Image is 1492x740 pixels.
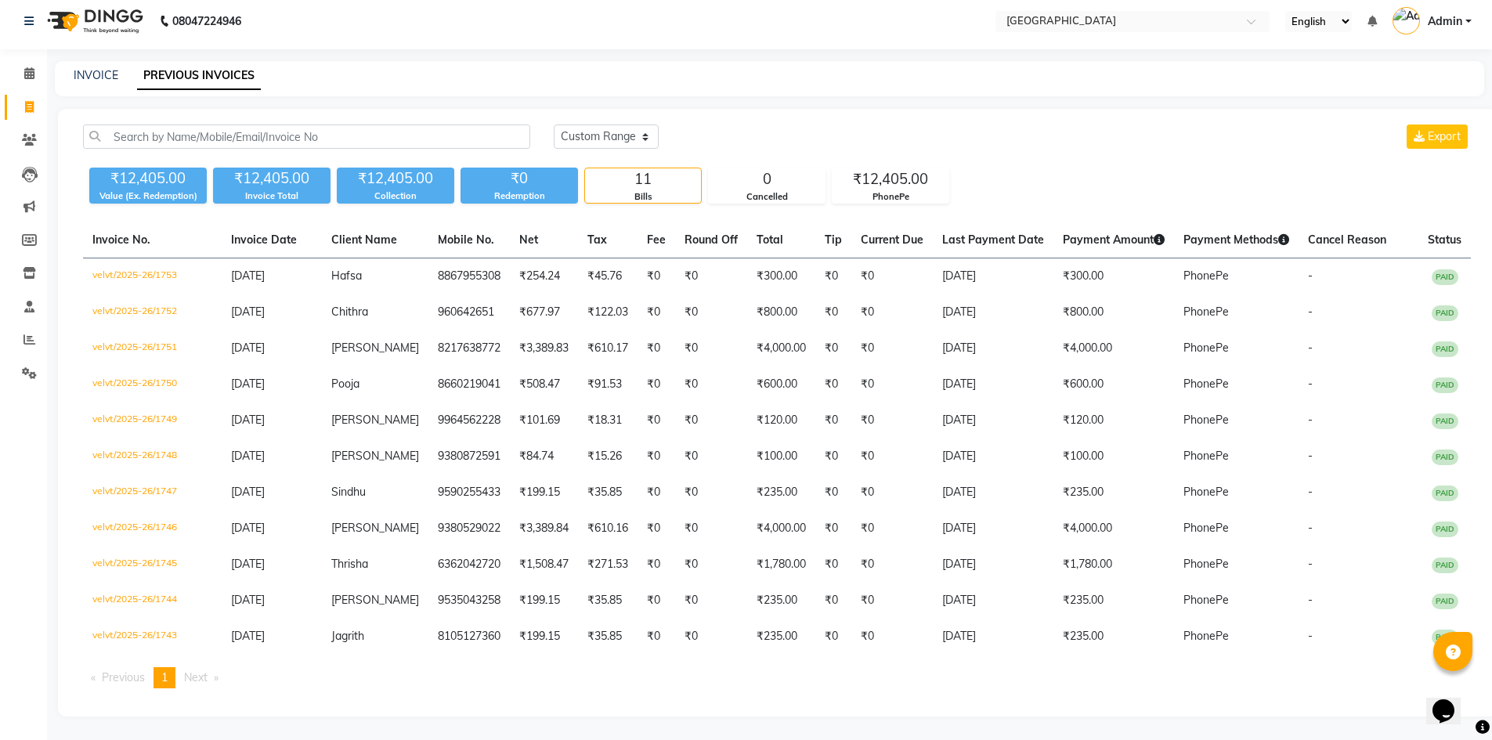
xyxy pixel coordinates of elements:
button: Export [1407,125,1468,149]
td: ₹800.00 [747,294,815,330]
span: - [1308,593,1313,607]
td: ₹1,780.00 [1053,547,1174,583]
td: ₹0 [638,583,675,619]
div: Cancelled [709,190,825,204]
td: ₹84.74 [510,439,578,475]
td: ₹235.00 [1053,475,1174,511]
td: ₹0 [675,619,747,655]
td: ₹0 [815,583,851,619]
td: 8217638772 [428,330,510,366]
span: Sindhu [331,485,366,499]
td: ₹600.00 [1053,366,1174,402]
td: ₹0 [851,511,933,547]
td: ₹0 [638,258,675,295]
span: Fee [647,233,666,247]
td: ₹0 [638,294,675,330]
span: - [1308,629,1313,643]
span: PAID [1432,486,1458,501]
span: PhonePe [1183,269,1229,283]
span: PhonePe [1183,413,1229,427]
div: ₹12,405.00 [213,168,331,190]
span: Hafsa [331,269,362,283]
td: ₹271.53 [578,547,638,583]
td: ₹0 [851,330,933,366]
td: ₹0 [675,402,747,439]
td: ₹0 [638,330,675,366]
span: Cancel Reason [1308,233,1386,247]
td: ₹101.69 [510,402,578,439]
nav: Pagination [83,667,1471,688]
td: ₹235.00 [1053,583,1174,619]
td: [DATE] [933,294,1053,330]
span: Admin [1428,13,1462,30]
td: ₹0 [815,619,851,655]
span: PhonePe [1183,449,1229,463]
div: ₹12,405.00 [89,168,207,190]
td: ₹0 [675,439,747,475]
td: ₹122.03 [578,294,638,330]
span: - [1308,341,1313,355]
span: PhonePe [1183,557,1229,571]
div: Bills [585,190,701,204]
span: [DATE] [231,269,265,283]
td: 9380872591 [428,439,510,475]
span: PAID [1432,269,1458,285]
td: 9535043258 [428,583,510,619]
td: 9380529022 [428,511,510,547]
td: velvt/2025-26/1753 [83,258,222,295]
td: ₹235.00 [747,475,815,511]
span: - [1308,449,1313,463]
span: [DATE] [231,485,265,499]
span: [DATE] [231,521,265,535]
td: ₹4,000.00 [1053,511,1174,547]
td: ₹0 [675,294,747,330]
td: ₹0 [638,547,675,583]
span: PhonePe [1183,341,1229,355]
td: ₹0 [851,294,933,330]
td: velvt/2025-26/1746 [83,511,222,547]
td: [DATE] [933,619,1053,655]
td: velvt/2025-26/1745 [83,547,222,583]
td: ₹35.85 [578,619,638,655]
td: [DATE] [933,330,1053,366]
td: 9964562228 [428,402,510,439]
td: 6362042720 [428,547,510,583]
td: ₹235.00 [1053,619,1174,655]
td: velvt/2025-26/1747 [83,475,222,511]
td: ₹0 [815,330,851,366]
img: Admin [1393,7,1420,34]
iframe: chat widget [1426,677,1476,724]
td: ₹199.15 [510,475,578,511]
td: ₹4,000.00 [747,330,815,366]
td: ₹0 [851,583,933,619]
td: ₹0 [815,511,851,547]
td: ₹0 [815,475,851,511]
td: ₹0 [815,258,851,295]
td: 8105127360 [428,619,510,655]
td: ₹0 [815,402,851,439]
td: velvt/2025-26/1744 [83,583,222,619]
td: ₹0 [638,475,675,511]
td: ₹610.16 [578,511,638,547]
td: ₹35.85 [578,583,638,619]
span: [DATE] [231,557,265,571]
td: ₹0 [638,366,675,402]
span: Jagrith [331,629,364,643]
td: ₹0 [675,547,747,583]
td: ₹3,389.83 [510,330,578,366]
td: ₹300.00 [747,258,815,295]
span: - [1308,485,1313,499]
span: - [1308,305,1313,319]
td: ₹0 [815,294,851,330]
div: ₹12,405.00 [337,168,454,190]
td: ₹4,000.00 [1053,330,1174,366]
span: [PERSON_NAME] [331,521,419,535]
div: 0 [709,168,825,190]
span: Client Name [331,233,397,247]
td: velvt/2025-26/1743 [83,619,222,655]
span: Net [519,233,538,247]
td: [DATE] [933,439,1053,475]
td: ₹800.00 [1053,294,1174,330]
td: ₹1,508.47 [510,547,578,583]
span: PAID [1432,558,1458,573]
